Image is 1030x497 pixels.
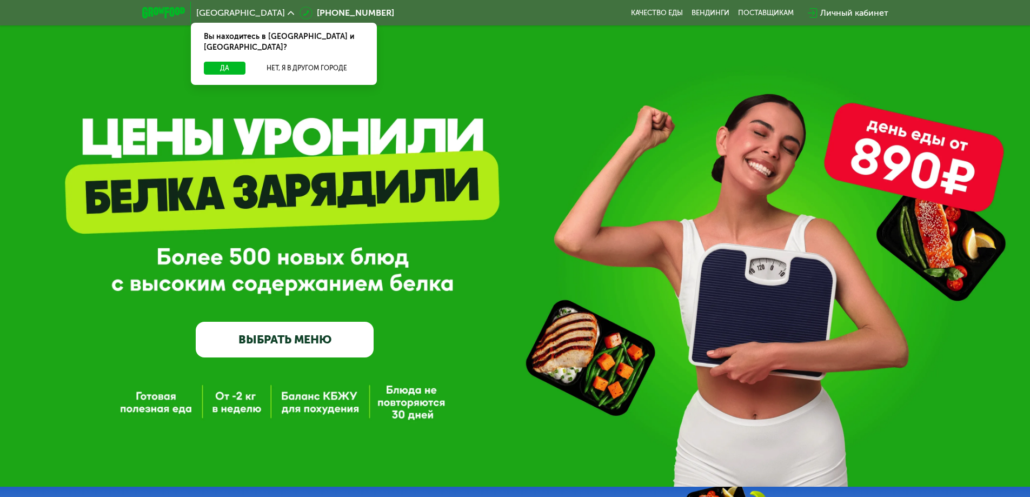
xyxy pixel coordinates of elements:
[820,6,888,19] div: Личный кабинет
[300,6,394,19] a: [PHONE_NUMBER]
[196,322,374,357] a: ВЫБРАТЬ МЕНЮ
[738,9,794,17] div: поставщикам
[692,9,729,17] a: Вендинги
[631,9,683,17] a: Качество еды
[191,23,377,62] div: Вы находитесь в [GEOGRAPHIC_DATA] и [GEOGRAPHIC_DATA]?
[250,62,364,75] button: Нет, я в другом городе
[204,62,245,75] button: Да
[196,9,285,17] span: [GEOGRAPHIC_DATA]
